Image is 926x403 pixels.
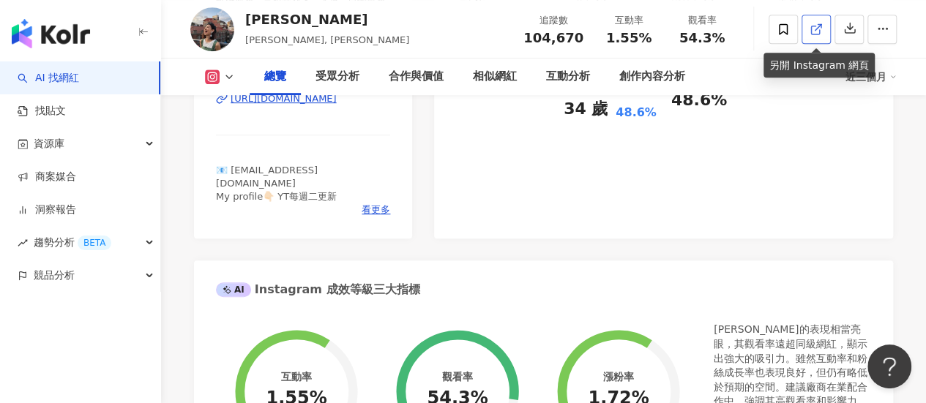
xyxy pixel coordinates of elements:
div: 漲粉率 [603,371,634,383]
div: 48.6% [616,105,657,121]
div: 相似網紅 [473,68,517,86]
span: 54.3% [679,31,725,45]
span: 資源庫 [34,127,64,160]
a: searchAI 找網紅 [18,71,79,86]
div: 另開 Instagram 網頁 [763,53,875,78]
div: 互動率 [601,13,657,28]
span: 📧 [EMAIL_ADDRESS][DOMAIN_NAME] My profile👇🏻 YT每週二更新 [216,165,337,202]
div: 觀看率 [674,13,730,28]
div: 互動分析 [546,68,590,86]
div: AI [216,282,251,297]
span: 看更多 [362,203,390,216]
span: 趨勢分析 [34,226,111,259]
div: 48.6% [671,89,727,112]
div: 創作內容分析 [619,68,685,86]
span: rise [18,238,28,248]
div: 互動率 [281,371,312,383]
div: 25-34 歲 [564,76,612,121]
div: 總覽 [264,68,286,86]
div: [PERSON_NAME] [245,10,409,29]
a: [URL][DOMAIN_NAME] [216,92,390,105]
img: KOL Avatar [190,7,234,51]
span: 104,670 [523,30,583,45]
a: 商案媒合 [18,170,76,184]
div: BETA [78,236,111,250]
a: 找貼文 [18,104,66,118]
div: 合作與價值 [389,68,444,86]
span: [PERSON_NAME], [PERSON_NAME] [245,34,409,45]
a: 洞察報告 [18,203,76,217]
span: 1.55% [606,31,651,45]
img: logo [12,19,90,48]
div: [URL][DOMAIN_NAME] [231,92,337,105]
div: Instagram 成效等級三大指標 [216,282,419,298]
div: 追蹤數 [523,13,583,28]
iframe: Help Scout Beacon - Open [867,344,911,388]
span: 競品分析 [34,259,75,292]
div: 觀看率 [442,371,473,383]
div: 受眾分析 [315,68,359,86]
